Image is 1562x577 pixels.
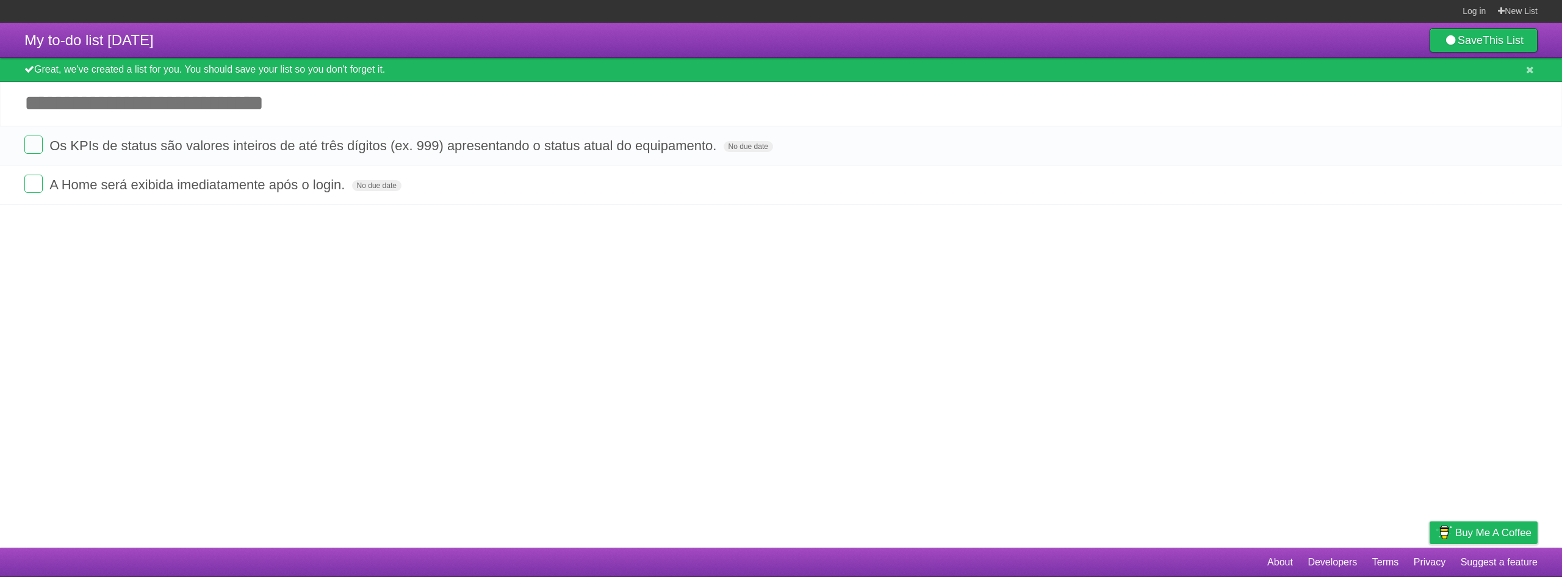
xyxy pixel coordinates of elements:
[24,136,43,154] label: Done
[1455,522,1531,543] span: Buy me a coffee
[1414,551,1445,574] a: Privacy
[352,180,401,191] span: No due date
[1436,522,1452,543] img: Buy me a coffee
[1308,551,1357,574] a: Developers
[1461,551,1538,574] a: Suggest a feature
[1372,551,1399,574] a: Terms
[724,141,773,152] span: No due date
[1483,34,1524,46] b: This List
[1267,551,1293,574] a: About
[24,175,43,193] label: Done
[24,32,154,48] span: My to-do list [DATE]
[49,177,348,192] span: A Home será exibida imediatamente após o login.
[1430,28,1538,53] a: SaveThis List
[1430,521,1538,544] a: Buy me a coffee
[49,138,719,153] span: Os KPIs de status são valores inteiros de até três dígitos (ex. 999) apresentando o status atual ...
